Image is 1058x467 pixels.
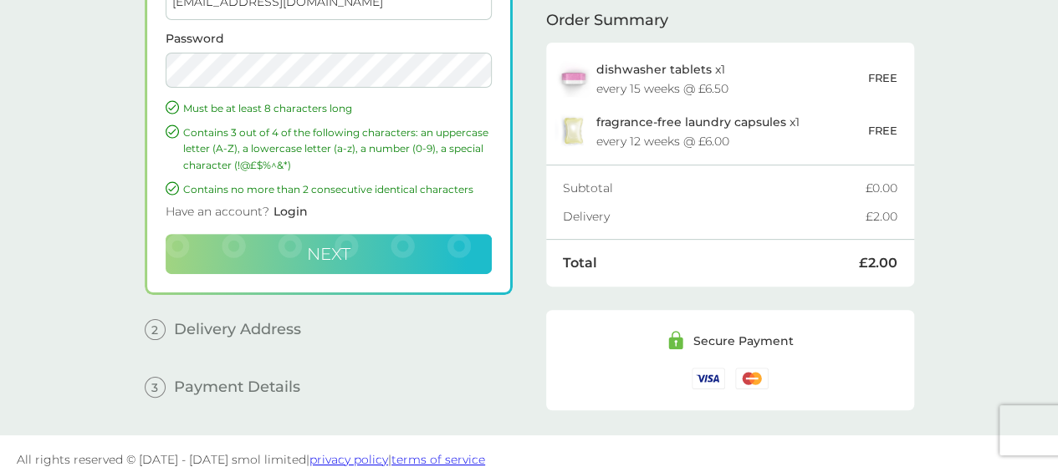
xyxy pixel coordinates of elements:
[145,319,166,340] span: 2
[273,204,308,219] span: Login
[693,335,794,347] div: Secure Payment
[596,135,729,147] div: every 12 weeks @ £6.00
[183,181,492,197] p: Contains no more than 2 consecutive identical characters
[174,322,301,337] span: Delivery Address
[596,62,712,77] span: dishwasher tablets
[868,122,897,140] p: FREE
[183,100,492,116] p: Must be at least 8 characters long
[307,244,350,264] span: Next
[174,379,300,394] span: Payment Details
[868,69,897,87] p: FREE
[596,83,728,94] div: every 15 weeks @ £6.50
[866,182,897,194] div: £0.00
[859,256,897,270] div: £2.00
[596,63,725,76] p: x 1
[735,368,769,388] img: /assets/icons/cards/mastercard.svg
[546,13,668,28] span: Order Summary
[692,368,725,388] img: /assets/icons/cards/visa.svg
[596,115,800,129] p: x 1
[145,377,166,398] span: 3
[866,211,897,222] div: £2.00
[166,234,492,274] button: Next
[563,182,866,194] div: Subtotal
[183,124,492,173] p: Contains 3 out of 4 of the following characters: an uppercase letter (A-Z), a lowercase letter (a...
[563,211,866,222] div: Delivery
[166,197,492,234] div: Have an account?
[166,33,492,44] label: Password
[596,114,786,129] span: fragrance-free laundry capsules
[563,256,859,270] div: Total
[391,452,485,467] a: terms of service
[309,452,388,467] a: privacy policy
